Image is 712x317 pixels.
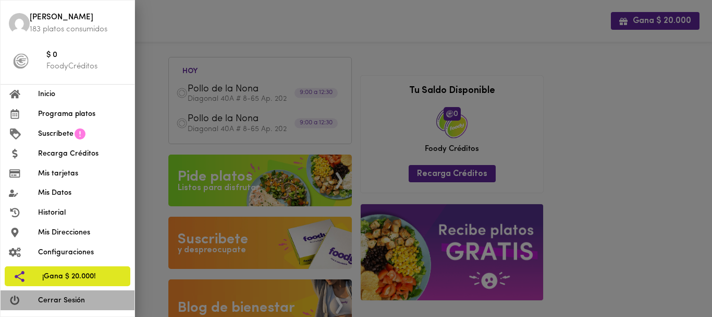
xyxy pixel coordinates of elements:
[38,168,126,179] span: Mis tarjetas
[38,227,126,238] span: Mis Direcciones
[46,61,126,72] p: FoodyCréditos
[38,89,126,100] span: Inicio
[38,109,126,120] span: Programa platos
[652,256,702,307] iframe: Messagebird Livechat Widget
[13,53,29,69] img: foody-creditos-black.png
[38,187,126,198] span: Mis Datos
[42,271,122,282] span: ¡Gana $ 20.000!
[30,12,126,24] span: [PERSON_NAME]
[30,24,126,35] p: 183 platos consumidos
[38,207,126,218] span: Historial
[38,295,126,306] span: Cerrar Sesión
[38,128,73,139] span: Suscríbete
[38,148,126,159] span: Recarga Créditos
[46,50,126,62] span: $ 0
[38,247,126,258] span: Configuraciones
